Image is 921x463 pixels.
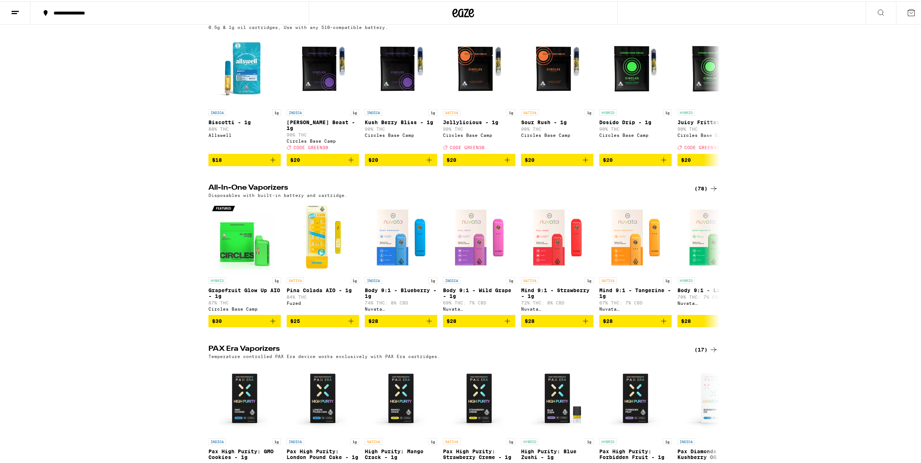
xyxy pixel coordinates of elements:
[677,200,750,272] img: Nuvata (CA) - Body 9:1 - Lime - 1g
[677,313,750,326] button: Add to bag
[677,108,695,114] p: HYBRID
[521,276,538,282] p: SATIVA
[293,144,328,149] span: CODE GREEN30
[350,437,359,443] p: 1g
[287,286,359,292] p: Pina Colada AIO - 1g
[599,313,672,326] button: Add to bag
[677,276,695,282] p: HYBRID
[443,437,460,443] p: SATIVA
[525,317,535,323] span: $28
[208,125,281,130] p: 88% THC
[208,108,226,114] p: INDICA
[208,353,440,357] p: Temperature controlled PAX Era device works exclusively with PAX Era cartridges.
[287,152,359,165] button: Add to bag
[208,299,281,304] p: 87% THC
[521,447,593,459] p: High Purity: Blue Zushi - 1g
[507,276,515,282] p: 1g
[212,317,222,323] span: $30
[677,293,750,298] p: 70% THC: 7% CBD
[428,108,437,114] p: 1g
[208,32,281,152] a: Open page for Biscotti - 1g from Allswell
[287,437,304,443] p: INDICA
[599,152,672,165] button: Add to bag
[443,200,515,272] img: Nuvata (CA) - Body 9:1 - Wild Grape - 1g
[428,437,437,443] p: 1g
[521,118,593,124] p: Sour Rush - 1g
[368,156,378,161] span: $20
[684,144,719,149] span: CODE GREEN30
[365,200,437,272] img: Nuvata (CA) - Body 9:1 - Blueberry - 1g
[208,344,683,353] h2: PAX Era Vaporizers
[521,299,593,304] p: 72% THC: 8% CBD
[447,156,456,161] span: $20
[208,118,281,124] p: Biscotti - 1g
[521,125,593,130] p: 90% THC
[365,305,437,310] div: Nuvata ([GEOGRAPHIC_DATA])
[677,152,750,165] button: Add to bag
[677,299,750,304] div: Nuvata ([GEOGRAPHIC_DATA])
[677,200,750,313] a: Open page for Body 9:1 - Lime - 1g from Nuvata (CA)
[521,200,593,313] a: Open page for Mind 9:1 - Strawberry - 1g from Nuvata (CA)
[287,361,359,433] img: PAX - Pax High Purity: London Pound Cake - 1g
[603,156,613,161] span: $20
[521,200,593,272] img: Nuvata (CA) - Mind 9:1 - Strawberry - 1g
[287,131,359,136] p: 90% THC
[694,183,718,191] a: (78)
[287,32,359,152] a: Open page for Berry Beast - 1g from Circles Base Camp
[287,32,359,104] img: Circles Base Camp - Berry Beast - 1g
[599,200,672,313] a: Open page for Mind 9:1 - Tangerine - 1g from Nuvata (CA)
[585,437,593,443] p: 1g
[694,344,718,353] div: (17)
[599,125,672,130] p: 90% THC
[599,108,617,114] p: HYBRID
[272,276,281,282] p: 1g
[365,32,437,104] img: Circles Base Camp - Kush Berry Bliss - 1g
[287,200,359,313] a: Open page for Pina Colada AIO - 1g from Fuzed
[521,313,593,326] button: Add to bag
[521,32,593,104] img: Circles Base Camp - Sour Rush - 1g
[443,131,515,136] div: Circles Base Camp
[585,276,593,282] p: 1g
[521,305,593,310] div: Nuvata ([GEOGRAPHIC_DATA])
[208,437,226,443] p: INDICA
[443,286,515,298] p: Body 9:1 - Wild Grape - 1g
[443,152,515,165] button: Add to bag
[365,118,437,124] p: Kush Berry Bliss - 1g
[521,361,593,433] img: PAX - High Purity: Blue Zushi - 1g
[212,156,222,161] span: $18
[677,118,750,124] p: Juicy Fritter - 1g
[663,276,672,282] p: 1g
[365,200,437,313] a: Open page for Body 9:1 - Blueberry - 1g from Nuvata (CA)
[521,286,593,298] p: Mind 9:1 - Strawberry - 1g
[599,131,672,136] div: Circles Base Camp
[599,276,617,282] p: SATIVA
[208,24,388,28] p: 0.5g & 1g oil cartridges, Use with any 510-compatible battery.
[208,361,281,433] img: PAX - Pax High Purity: GMO Cookies - 1g
[365,313,437,326] button: Add to bag
[599,305,672,310] div: Nuvata ([GEOGRAPHIC_DATA])
[350,276,359,282] p: 1g
[677,286,750,292] p: Body 9:1 - Lime - 1g
[287,447,359,459] p: Pax High Purity: London Pound Cake - 1g
[521,152,593,165] button: Add to bag
[599,437,617,443] p: HYBRID
[443,305,515,310] div: Nuvata ([GEOGRAPHIC_DATA])
[287,200,359,272] img: Fuzed - Pina Colada AIO - 1g
[450,144,485,149] span: CODE GREEN30
[599,32,672,152] a: Open page for Dosido Drip - 1g from Circles Base Camp
[443,108,460,114] p: SATIVA
[208,32,281,104] img: Allswell - Biscotti - 1g
[599,447,672,459] p: Pax High Purity: Forbidden Fruit - 1g
[599,361,672,433] img: PAX - Pax High Purity: Forbidden Fruit - 1g
[677,447,750,459] p: Pax Diamonds : Kushberry OG - 1g
[365,299,437,304] p: 74% THC: 8% CBD
[368,317,378,323] span: $28
[208,131,281,136] div: Allswell
[365,108,382,114] p: INDICA
[443,313,515,326] button: Add to bag
[681,317,691,323] span: $28
[365,131,437,136] div: Circles Base Camp
[677,131,750,136] div: Circles Base Camp
[443,32,515,104] img: Circles Base Camp - Jellylicious - 1g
